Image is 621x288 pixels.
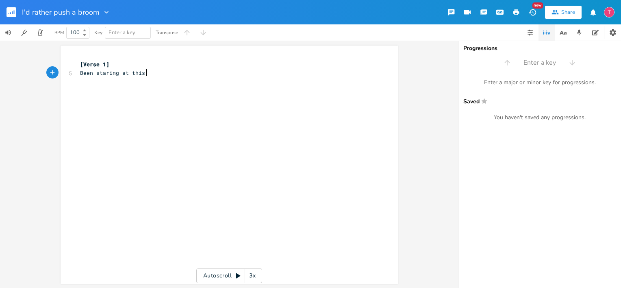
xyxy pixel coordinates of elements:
span: Enter a key [523,58,556,68]
div: Autoscroll [196,268,262,283]
span: Been staring at this [80,69,145,76]
div: Share [561,9,575,16]
div: New [532,2,543,9]
div: Key [94,30,102,35]
span: Enter a key [109,29,135,36]
div: Progressions [463,46,616,51]
div: BPM [54,31,64,35]
span: Saved [463,98,611,104]
div: You haven't saved any progressions. [463,114,616,121]
div: Enter a major or minor key for progressions. [463,79,616,86]
img: tabitha8501.tn [604,7,614,17]
span: [Verse 1] [80,61,109,68]
button: Share [545,6,582,19]
div: Transpose [156,30,178,35]
div: 3x [245,268,260,283]
button: New [524,5,541,20]
span: I'd rather push a broom [22,9,99,16]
